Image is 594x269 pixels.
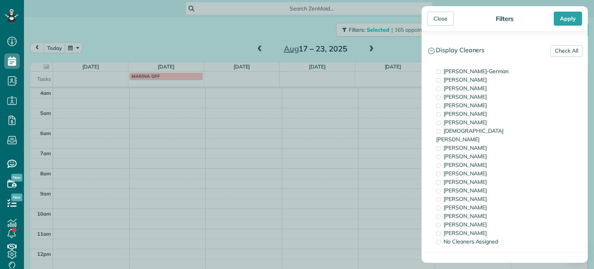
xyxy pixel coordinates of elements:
[444,238,498,245] span: No Cleaners Assigned
[444,85,487,92] span: [PERSON_NAME]
[444,170,487,177] span: [PERSON_NAME]
[554,12,582,26] div: Apply
[422,41,587,60] a: Display Cleaners
[444,76,487,83] span: [PERSON_NAME]
[444,195,487,202] span: [PERSON_NAME]
[550,45,583,57] a: Check All
[493,15,516,22] div: Filters
[444,161,487,168] span: [PERSON_NAME]
[11,194,22,201] span: New
[444,187,487,194] span: [PERSON_NAME]
[436,127,504,143] span: [DEMOGRAPHIC_DATA][PERSON_NAME]
[444,110,487,117] span: [PERSON_NAME]
[444,230,487,236] span: [PERSON_NAME]
[444,119,487,126] span: [PERSON_NAME]
[444,102,487,109] span: [PERSON_NAME]
[444,93,487,100] span: [PERSON_NAME]
[11,174,22,182] span: New
[444,153,487,160] span: [PERSON_NAME]
[444,204,487,211] span: [PERSON_NAME]
[444,144,487,151] span: [PERSON_NAME]
[444,68,509,75] span: [PERSON_NAME]-German
[444,212,487,219] span: [PERSON_NAME]
[444,178,487,185] span: [PERSON_NAME]
[444,221,487,228] span: [PERSON_NAME]
[427,12,454,26] div: Close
